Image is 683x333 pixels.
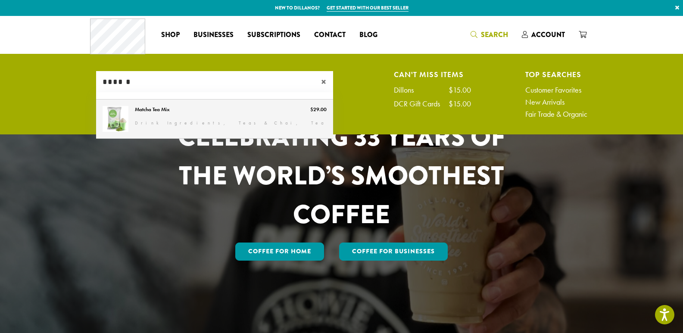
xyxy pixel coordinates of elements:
a: Shop [154,28,187,42]
a: Customer Favorites [525,86,587,94]
div: Dillons [394,86,422,94]
div: $15.00 [449,86,471,94]
span: Businesses [193,30,234,40]
span: Search [481,30,508,40]
div: $15.00 [449,100,471,108]
h4: Can't Miss Items [394,71,471,78]
h4: Top Searches [525,71,587,78]
span: Account [531,30,565,40]
span: Contact [314,30,346,40]
h1: CELEBRATING 33 YEARS OF THE WORLD’S SMOOTHEST COFFEE [153,118,531,234]
a: Coffee For Businesses [339,243,448,261]
span: Shop [161,30,180,40]
div: DCR Gift Cards [394,100,449,108]
a: Coffee for Home [235,243,324,261]
span: × [321,77,333,87]
a: Get started with our best seller [327,4,409,12]
a: Fair Trade & Organic [525,110,587,118]
span: Blog [359,30,377,40]
a: Search [464,28,515,42]
a: New Arrivals [525,98,587,106]
span: Subscriptions [247,30,300,40]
